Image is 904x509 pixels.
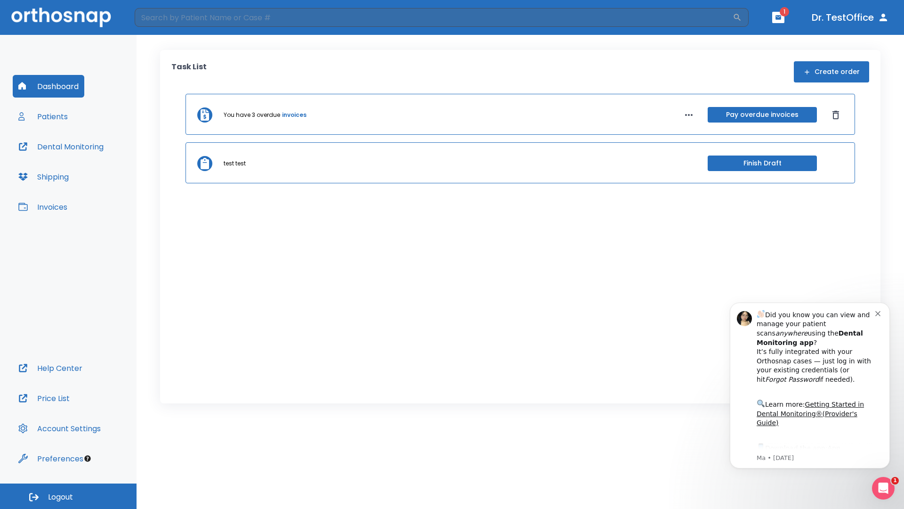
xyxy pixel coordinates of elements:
[872,477,895,500] iframe: Intercom live chat
[224,111,280,119] p: You have 3 overdue
[160,20,167,28] button: Dismiss notification
[808,9,893,26] button: Dr. TestOffice
[828,107,843,123] button: Dismiss
[282,111,307,119] a: invoices
[171,61,207,82] p: Task List
[13,357,88,379] button: Help Center
[13,387,75,410] button: Price List
[83,454,92,463] div: Tooltip anchor
[794,61,869,82] button: Create order
[41,154,160,202] div: Download the app: | ​ Let us know if you need help getting started!
[13,447,89,470] button: Preferences
[13,105,73,128] button: Patients
[13,165,74,188] button: Shipping
[780,7,789,16] span: 1
[13,417,106,440] button: Account Settings
[11,8,111,27] img: Orthosnap
[48,492,73,502] span: Logout
[41,165,160,174] p: Message from Ma, sent 4w ago
[13,75,84,98] button: Dashboard
[13,135,109,158] button: Dental Monitoring
[891,477,899,484] span: 1
[41,156,125,173] a: App Store
[708,107,817,123] button: Pay overdue invoices
[716,288,904,484] iframe: Intercom notifications message
[224,159,246,168] p: test test
[135,8,733,27] input: Search by Patient Name or Case #
[708,156,817,171] button: Finish Draft
[13,196,73,218] button: Invoices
